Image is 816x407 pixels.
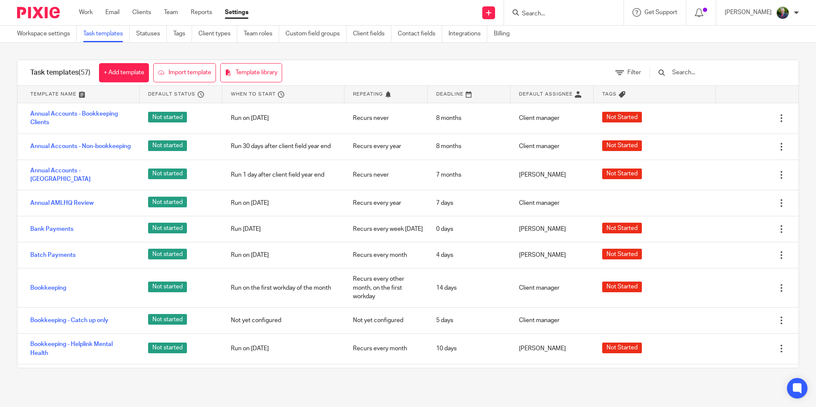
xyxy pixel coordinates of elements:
a: Settings [225,8,248,17]
span: Tags [602,90,617,98]
a: Client types [198,26,237,42]
div: Client manager [510,108,593,129]
a: Bookkeeping - Helplink Mental Health [30,340,131,358]
a: Statuses [136,26,167,42]
div: 5 days [428,366,510,388]
a: Workspace settings [17,26,77,42]
span: Not Started [606,250,638,259]
div: [PERSON_NAME] [510,366,593,388]
a: Annual Accounts - [GEOGRAPHIC_DATA] [30,166,131,184]
a: Team [164,8,178,17]
span: Not started [148,197,187,207]
a: Clients [132,8,151,17]
div: Run on [DATE] [222,338,344,359]
div: Recurs every month [344,338,427,359]
span: Not started [148,112,187,122]
a: Task templates [83,26,130,42]
div: [PERSON_NAME] [510,218,593,240]
div: Client manager [510,136,593,157]
span: (57) [79,69,90,76]
div: 5 days [428,310,510,331]
div: Client manager [510,192,593,214]
a: Contact fields [398,26,442,42]
span: Not Started [606,224,638,233]
span: Not started [148,282,187,292]
span: Not started [148,140,187,151]
div: Run [DATE] [222,366,344,388]
a: Import template [153,63,216,82]
a: Annual Accounts - Non-bookkeeping [30,142,131,151]
span: Not started [148,169,187,179]
div: 4 days [428,244,510,266]
div: Recurs never [344,164,427,186]
input: Search... [671,68,771,77]
span: Not Started [606,141,638,150]
a: Batch Payments [30,251,76,259]
a: Annual Accounts - Bookkeeping Clients [30,110,131,127]
div: Client manager [510,277,593,299]
div: 8 months [428,136,510,157]
a: Annual AMLHQ Review [30,199,93,207]
div: Not yet configured [344,310,427,331]
div: 7 months [428,164,510,186]
div: [PERSON_NAME] [510,338,593,359]
div: 14 days [428,277,510,299]
div: Recurs every week [DATE] [344,366,427,388]
span: When to start [231,90,276,98]
div: Run on the first workday of the month [222,277,344,299]
input: Search [521,10,598,18]
div: Run 30 days after client field year end [222,136,344,157]
a: Reports [191,8,212,17]
span: Repeating [353,90,383,98]
span: Not Started [606,282,638,291]
span: Not started [148,249,187,259]
span: Not Started [606,343,638,352]
div: Run on [DATE] [222,192,344,214]
a: Custom field groups [286,26,347,42]
div: 10 days [428,338,510,359]
a: Team roles [244,26,279,42]
div: 8 months [428,108,510,129]
div: Client manager [510,310,593,331]
img: download.png [776,6,790,20]
div: Run on [DATE] [222,244,344,266]
a: Template library [220,63,282,82]
span: Not started [148,343,187,353]
p: [PERSON_NAME] [725,8,772,17]
span: Deadline [436,90,463,98]
div: Recurs every year [344,192,427,214]
img: Pixie [17,7,60,18]
span: Not Started [606,169,638,178]
a: Client fields [353,26,391,42]
h1: Task templates [30,68,90,77]
div: [PERSON_NAME] [510,164,593,186]
span: Get Support [644,9,677,15]
div: Run on [DATE] [222,108,344,129]
span: Default status [148,90,195,98]
div: Not yet configured [222,310,344,331]
span: Not Started [606,113,638,122]
a: Tags [173,26,192,42]
div: Recurs every week [DATE] [344,218,427,240]
span: Not started [148,223,187,233]
a: Bookkeeping - Catch up only [30,316,108,325]
a: + Add template [99,63,149,82]
a: Bank Payments [30,225,73,233]
a: Work [79,8,93,17]
a: Billing [494,26,516,42]
div: [PERSON_NAME] [510,244,593,266]
div: Recurs every month [344,244,427,266]
span: Template name [30,90,76,98]
div: 7 days [428,192,510,214]
div: Recurs never [344,108,427,129]
div: 0 days [428,218,510,240]
span: Default assignee [519,90,573,98]
div: Run [DATE] [222,218,344,240]
a: Integrations [449,26,487,42]
div: Recurs every year [344,136,427,157]
div: Run 1 day after client field year end [222,164,344,186]
span: Filter [627,70,641,76]
div: Recurs every other month, on the first workday [344,268,427,307]
a: Email [105,8,119,17]
span: Not started [148,314,187,325]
